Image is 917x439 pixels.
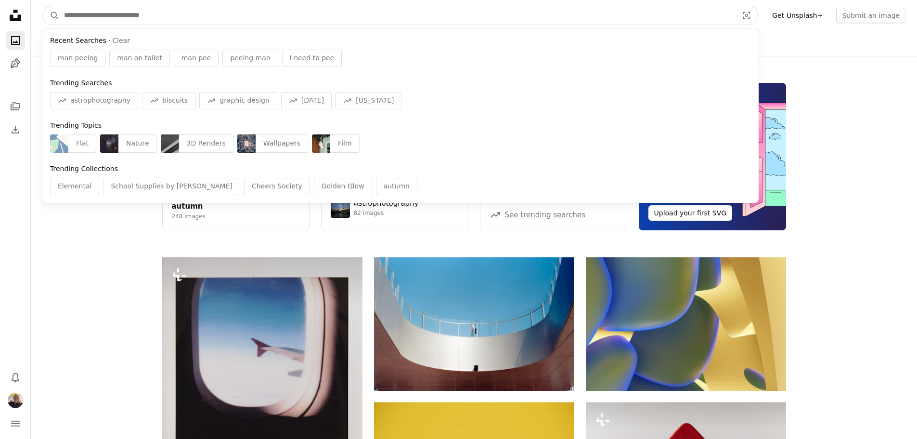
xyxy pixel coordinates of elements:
span: graphic design [220,96,269,106]
img: photo-1758220824544-08877c5a774b [100,134,118,153]
button: Visual search [735,6,758,25]
img: Abstract organic shapes with blue and yellow gradients [586,257,786,391]
button: Clear [112,36,130,46]
div: 82 images [354,210,419,217]
div: 3D Renders [179,134,233,153]
div: Film [330,134,359,153]
button: Notifications [6,368,25,387]
img: premium_vector-1731660406144-6a3fe8e15ac2 [50,134,68,153]
span: [US_STATE] [356,96,394,106]
div: Elemental [50,178,99,195]
button: Profile [6,391,25,410]
img: premium_photo-1749548059677-908a98011c1d [161,134,179,153]
a: View from an airplane window, looking at the wing. [162,371,362,379]
span: peeing man [230,53,270,63]
span: [DATE] [301,96,324,106]
img: photo-1538592487700-be96de73306f [331,199,350,218]
span: man peeing [58,53,98,63]
form: Find visuals sitewide [42,6,759,25]
div: School Supplies by [PERSON_NAME] [103,178,240,195]
div: Cheers Society [244,178,310,195]
a: Home — Unsplash [6,6,25,27]
span: Trending Searches [50,79,112,87]
span: Trending Topics [50,121,102,129]
a: See trending searches [505,211,586,219]
a: autumn [172,202,203,211]
span: man pee [181,53,211,63]
a: Modern architecture with a person on a balcony [374,319,574,328]
div: Flat [68,134,96,153]
button: Search Unsplash [43,6,59,25]
span: man on toilet [117,53,162,63]
a: Get Unsplash+ [766,8,828,23]
button: Upload your first SVG [648,205,733,221]
img: Avatar of user Erik Schut [8,393,23,408]
a: Collections [6,97,25,116]
a: Illustrations [6,54,25,73]
a: Abstract organic shapes with blue and yellow gradients [586,319,786,328]
a: Astrophotography82 images [331,199,459,218]
span: biscuits [162,96,188,106]
a: Photos [6,31,25,50]
span: astrophotography [70,96,130,106]
div: Golden Glow [314,178,372,195]
span: Recent Searches [50,36,106,46]
span: Trending Collections [50,165,118,173]
div: Astrophotography [354,199,419,209]
div: · [50,36,751,46]
div: autumn [376,178,417,195]
div: Nature [118,134,156,153]
img: photo-1758846182916-2450a664ccd9 [237,134,256,153]
div: Wallpapers [256,134,308,153]
span: I need to pee [290,53,335,63]
img: premium_photo-1664457241825-600243040ef5 [312,134,330,153]
img: Modern architecture with a person on a balcony [374,257,574,391]
button: Submit an image [836,8,905,23]
button: Menu [6,414,25,433]
a: Download History [6,120,25,139]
